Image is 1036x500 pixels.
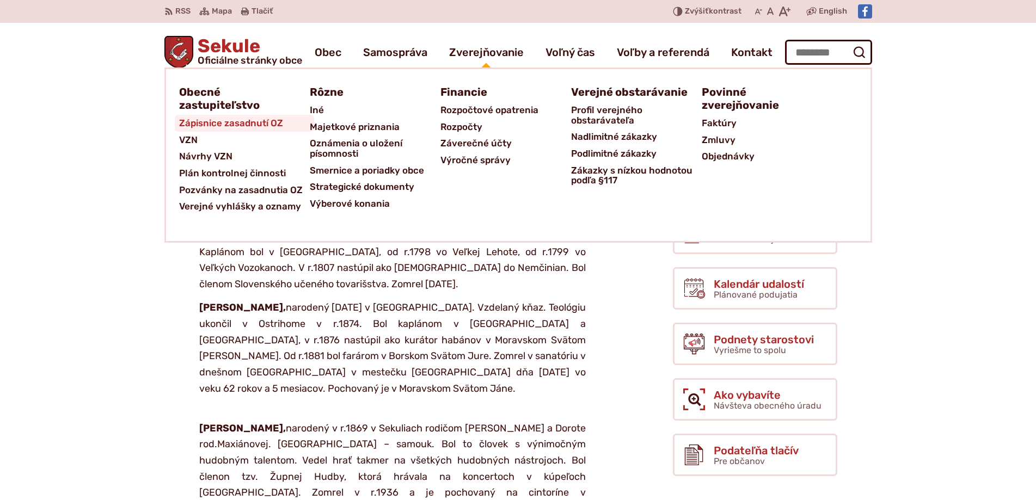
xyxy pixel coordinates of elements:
a: Podateľňa tlačív Pre občanov [673,434,837,476]
a: English [817,5,849,18]
span: Faktúry [702,115,737,132]
span: Pozvánky na zasadnutia OZ [179,182,303,199]
a: Zmluvy [702,132,832,149]
strong: [PERSON_NAME], [199,422,286,434]
a: Verejné obstarávanie [571,82,689,102]
span: Zmluvy [702,132,735,149]
a: Kalendár udalostí Plánované podujatia [673,267,837,310]
span: Záverečné účty [440,135,512,152]
a: Podnety starostovi Vyriešme to spolu [673,323,837,365]
a: VZN [179,132,310,149]
a: Povinné zverejňovanie [702,82,819,115]
span: Plánované podujatia [714,289,798,300]
span: Mapa [212,5,232,18]
span: Pre občanov [714,456,765,466]
a: Návrhy VZN [179,148,310,165]
a: Verejné vyhlášky a oznamy [179,198,310,215]
a: Kontakt [731,37,773,67]
span: Strategické dokumenty [310,178,414,195]
span: Verejné obstarávanie [571,82,688,102]
a: Financie [440,82,558,102]
a: Majetkové priznania [310,119,440,135]
a: Rozpočtové opatrenia [440,102,571,119]
a: Podlimitné zákazky [571,145,702,162]
a: Iné [310,102,440,119]
span: Kalendár udalostí [714,278,804,290]
a: Logo Sekule, prejsť na domovskú stránku. [164,36,303,69]
a: Objednávky [702,148,832,165]
span: Sekule [193,37,302,65]
a: Profil verejného obstarávateľa [571,102,702,128]
span: Majetkové priznania [310,119,400,135]
span: Vyriešme to spolu [714,345,786,355]
a: Zákazky s nízkou hodnotou podľa §117 [571,162,702,189]
a: Smernice a poriadky obce [310,162,440,179]
p: narodený [DATE] v [GEOGRAPHIC_DATA]. Vzdelaný kňaz. Teológiu ukončil v Ostrihome v r.1874. Bol ka... [199,300,586,397]
span: Smernice a poriadky obce [310,162,424,179]
a: Rozpočty [440,119,571,135]
span: Návrhy VZN [179,148,232,165]
a: Voľný čas [545,37,595,67]
a: Výročné správy [440,152,571,169]
strong: [PERSON_NAME], [199,301,286,313]
span: Oficiálne stránky obce [198,55,302,65]
span: Výročné správy [440,152,511,169]
span: Zápisnice zasadnutí OZ [179,115,283,132]
a: Nadlimitné zákazky [571,128,702,145]
a: Výberové konania [310,195,440,212]
a: Samospráva [363,37,427,67]
span: VZN [179,132,198,149]
a: Voľby a referendá [617,37,709,67]
span: Ako vybavíte [714,389,822,401]
span: Rôzne [310,82,344,102]
a: Zverejňovanie [449,37,524,67]
span: Plán kontrolnej činnosti [179,165,286,182]
span: Nadlimitné zákazky [571,128,657,145]
a: Oznámenia o uložení písomnosti [310,135,440,162]
span: Tlačiť [252,7,273,16]
a: Zápisnice zasadnutí OZ [179,115,310,132]
a: Záverečné účty [440,135,571,152]
a: Rôzne [310,82,427,102]
span: Podlimitné zákazky [571,145,657,162]
a: Ako vybavíte Návšteva obecného úradu [673,378,837,421]
span: Financie [440,82,487,102]
a: Plán kontrolnej činnosti [179,165,310,182]
img: Prejsť na Facebook stránku [858,4,872,18]
span: Verejné vyhlášky a oznamy [179,198,301,215]
img: Prejsť na domovskú stránku [164,36,194,69]
span: Rozpočty [440,119,482,135]
p: narodený [DATE] v [GEOGRAPHIC_DATA]. Vzdelaný a horlivý kňaz, hospodár. Teológiu študoval v [GEOG... [199,212,586,292]
span: Podateľňa tlačív [714,445,799,456]
a: Strategické dokumenty [310,178,440,195]
span: Objednávky [702,148,755,165]
span: Rozpočtové opatrenia [440,102,538,119]
a: Obecné zastupiteľstvo [179,82,297,115]
span: Návšteva obecného úradu [714,400,822,411]
a: Faktúry [702,115,832,132]
span: English [819,5,847,18]
a: Pozvánky na zasadnutia OZ [179,182,310,199]
span: Zvýšiť [685,7,709,16]
span: Iné [310,102,324,119]
span: Podnety starostovi [714,334,814,345]
a: Obec [315,37,341,67]
span: Výberové konania [310,195,390,212]
span: kontrast [685,7,741,16]
span: RSS [175,5,191,18]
